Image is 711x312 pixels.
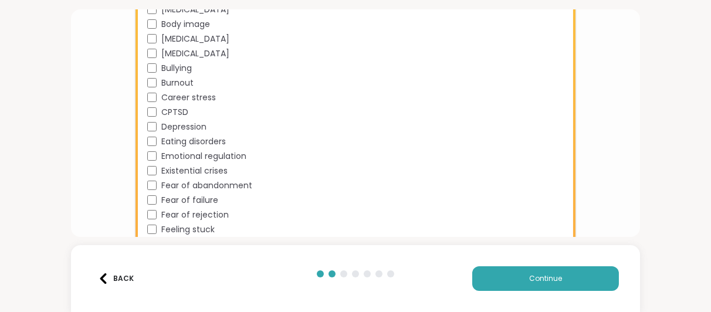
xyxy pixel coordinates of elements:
span: Body image [161,18,210,30]
span: Eating disorders [161,135,226,148]
span: [MEDICAL_DATA] [161,33,229,45]
span: Continue [529,273,562,284]
span: Fear of rejection [161,209,229,221]
span: [MEDICAL_DATA] [161,4,229,16]
span: [MEDICAL_DATA] [161,48,229,60]
button: Back [92,266,139,291]
span: Existential crises [161,165,228,177]
span: Bullying [161,62,192,74]
span: Career stress [161,91,216,104]
span: Depression [161,121,206,133]
span: Fear of abandonment [161,179,252,192]
span: Feeling stuck [161,223,215,236]
div: Back [98,273,134,284]
button: Continue [472,266,619,291]
span: CPTSD [161,106,188,118]
span: Emotional regulation [161,150,246,162]
span: Burnout [161,77,194,89]
span: Fear of failure [161,194,218,206]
